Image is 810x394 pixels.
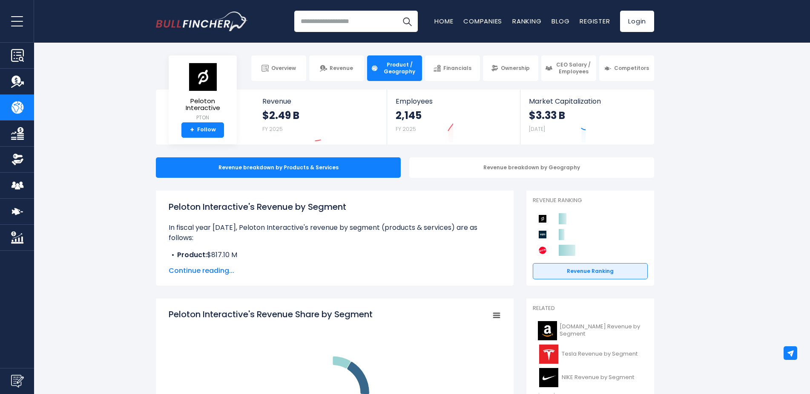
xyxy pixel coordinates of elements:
span: Tesla Revenue by Segment [562,351,638,358]
span: Employees [396,97,511,105]
a: Product / Geography [367,55,422,81]
span: Overview [271,65,296,72]
b: Product: [177,250,207,260]
strong: + [190,126,194,134]
a: Ownership [483,55,538,81]
a: CEO Salary / Employees [541,55,596,81]
small: [DATE] [529,125,545,133]
a: Revenue [309,55,364,81]
tspan: Peloton Interactive's Revenue Share by Segment [169,308,373,320]
small: PTON [175,114,230,122]
span: Financials [443,65,471,72]
a: Competitors [599,55,654,81]
img: Ownership [11,153,24,166]
span: Ownership [501,65,530,72]
h1: Peloton Interactive's Revenue by Segment [169,200,501,213]
a: Go to homepage [156,12,247,31]
a: Revenue Ranking [533,263,648,279]
small: FY 2025 [396,125,416,133]
li: $817.10 M [169,250,501,260]
p: In fiscal year [DATE], Peloton Interactive's revenue by segment (products & services) are as foll... [169,223,501,243]
a: Login [620,11,654,32]
img: AMZN logo [538,321,557,340]
button: Search [396,11,418,32]
a: Register [580,17,610,26]
img: YETI Holdings competitors logo [537,229,548,240]
img: Peloton Interactive competitors logo [537,213,548,224]
span: Peloton Interactive [175,98,230,112]
p: Related [533,305,648,312]
a: Ranking [512,17,541,26]
a: Home [434,17,453,26]
a: Market Capitalization $3.33 B [DATE] [520,90,653,145]
span: Continue reading... [169,266,501,276]
a: +Follow [181,122,224,138]
strong: $3.33 B [529,109,565,122]
a: [DOMAIN_NAME] Revenue by Segment [533,319,648,342]
a: Financials [425,55,480,81]
img: Bullfincher logo [156,12,248,31]
img: TSLA logo [538,345,559,364]
small: FY 2025 [262,125,283,133]
strong: $2.49 B [262,109,299,122]
a: Tesla Revenue by Segment [533,342,648,366]
a: Companies [463,17,502,26]
span: Revenue [330,65,353,72]
img: Mattel competitors logo [537,245,548,256]
span: Market Capitalization [529,97,645,105]
span: NIKE Revenue by Segment [562,374,634,381]
div: Revenue breakdown by Products & Services [156,157,401,178]
a: Blog [551,17,569,26]
p: Revenue Ranking [533,197,648,204]
span: Product / Geography [381,61,418,75]
span: CEO Salary / Employees [555,61,592,75]
div: Revenue breakdown by Geography [409,157,654,178]
span: [DOMAIN_NAME] Revenue by Segment [560,323,643,338]
img: NKE logo [538,368,559,387]
strong: 2,145 [396,109,422,122]
a: Overview [251,55,306,81]
span: Revenue [262,97,379,105]
a: NIKE Revenue by Segment [533,366,648,389]
span: Competitors [614,65,649,72]
a: Peloton Interactive PTON [175,62,230,122]
a: Employees 2,145 FY 2025 [387,90,520,145]
a: Revenue $2.49 B FY 2025 [254,90,387,145]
